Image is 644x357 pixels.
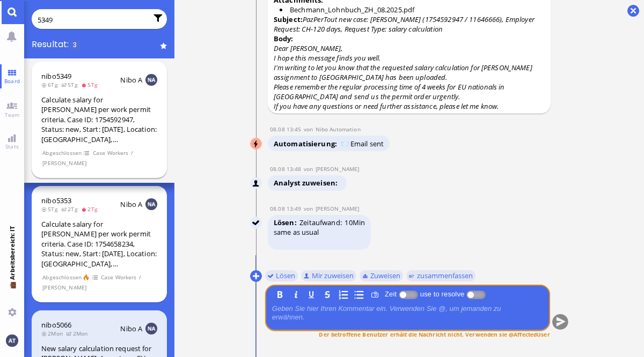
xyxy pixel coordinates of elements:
span: Nibo A [120,199,142,209]
div: Calculate salary for [PERSON_NAME] per work permit criteria. Case ID: 1754658234, Status: new, St... [41,219,157,269]
button: S [321,288,333,300]
span: 5Tg [41,205,61,213]
button: Zuweisen [359,270,403,281]
span: 2Tg [61,205,81,213]
label: Zeit [383,290,399,298]
span: automation@nibo.ai [316,125,361,133]
span: Abgeschlossen [42,148,82,158]
span: 2Mon [66,330,91,337]
img: Du [6,334,18,346]
p-inputswitch: Zeit aufgewendet [398,290,418,298]
i: PazPerTout new case: [PERSON_NAME] (1754592947 / 11646666), Employer Request: CH-120 days, Reques... [274,14,535,34]
span: 08.08 13:49 [270,205,304,212]
button: U [305,288,317,300]
p-inputswitch: use to resolve [466,290,486,298]
a: nibo5353 [41,196,71,205]
span: Der betroffene Benutzer erhält die Nachricht nicht. Verwenden sie @AffectedUser [319,330,550,338]
span: Case Workers [100,273,137,282]
span: 📨 Email sent [340,139,384,148]
span: 2Tg [81,205,101,213]
span: 3 [70,40,80,51]
span: anand.pazhenkottil@bluelakelegal.com [316,165,360,173]
a: nibo5349 [41,71,71,81]
span: Case Workers [92,148,129,158]
span: anand.pazhenkottil@bluelakelegal.com [316,205,360,212]
button: I [290,288,302,300]
img: NA [145,323,157,334]
img: Nibo Automation [251,138,262,150]
span: [PERSON_NAME] [42,159,87,168]
button: Mir zuweisen [301,270,356,281]
a: nibo5066 [41,320,71,330]
img: NA [145,198,157,210]
span: Lösen [274,218,299,227]
div: Calculate salary for [PERSON_NAME] per work permit criteria. Case ID: 1754592947, Status: new, St... [41,95,157,145]
span: Board [2,77,23,85]
strong: Body: [274,34,294,43]
span: / [130,148,134,158]
p: Please remember the regular processing time of 4 weeks for EU nationals in [GEOGRAPHIC_DATA] and ... [274,82,545,101]
p: Dear [PERSON_NAME], [274,43,545,53]
span: 08.08 13:48 [270,165,304,173]
button: B [274,288,286,300]
span: von [304,125,316,133]
span: Zeitaufwand [299,218,342,227]
span: Team [2,111,23,118]
strong: Subject: [274,14,303,24]
p: If you have any questions or need further assistance, please let me know. [274,101,545,111]
span: / [138,273,142,282]
span: von [304,205,316,212]
p: same as usual [274,227,365,237]
li: Bechmann_Lohnbuch_ZH_08.2025.pdf [280,5,545,14]
span: von [304,165,316,173]
p: I hope this message finds you well. I'm writing to let you know that the requested salary calcula... [274,53,545,82]
span: Nibo A [120,324,142,333]
span: Abgeschlossen [42,273,82,282]
input: Abfrage oder /, um zu filtern [38,14,147,26]
label: use to resolve [418,290,466,298]
span: 5Tg [81,81,101,88]
span: [PERSON_NAME] [42,283,87,292]
span: Resultat: [32,39,69,50]
span: Nibo A [120,75,142,85]
span: 10Min [345,218,365,227]
span: Analyst zuweisen [274,178,341,188]
span: 2Mon [41,330,66,337]
img: Anand Pazhenkottil [251,217,262,229]
span: 08.08 13:45 [270,125,304,133]
button: Lösen [265,270,298,281]
img: Anand Pazhenkottil [251,178,262,190]
span: Automatisierung [274,139,340,148]
span: 6Tg [41,81,61,88]
span: 💼 Arbeitsbereich: IT [8,280,16,304]
span: Stats [3,143,21,150]
img: NA [145,74,157,86]
button: zusammenfassen [406,270,475,281]
span: 5Tg [61,81,81,88]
